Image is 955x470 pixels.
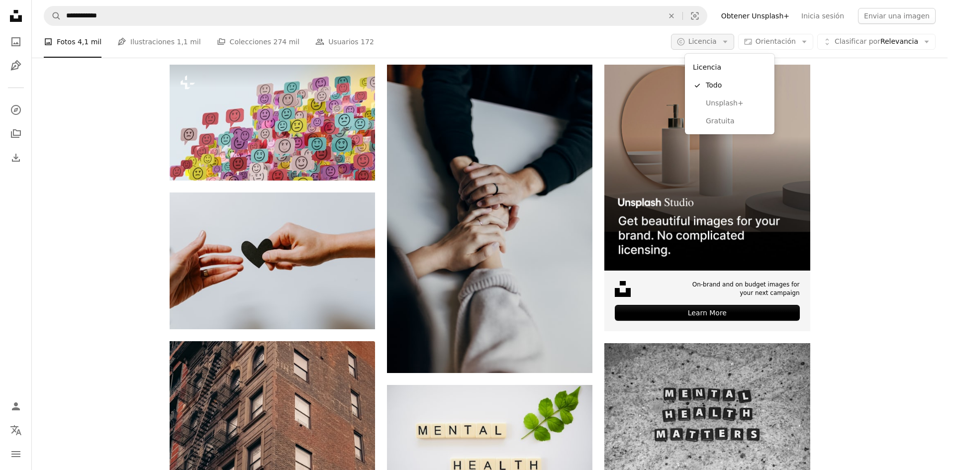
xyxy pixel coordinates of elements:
div: Licencia [689,58,770,77]
span: Licencia [688,37,717,45]
span: Todo [706,81,766,91]
button: Licencia [671,34,734,50]
span: Unsplash+ [706,98,766,108]
div: Licencia [685,54,774,134]
span: Gratuita [706,116,766,126]
button: Orientación [738,34,813,50]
